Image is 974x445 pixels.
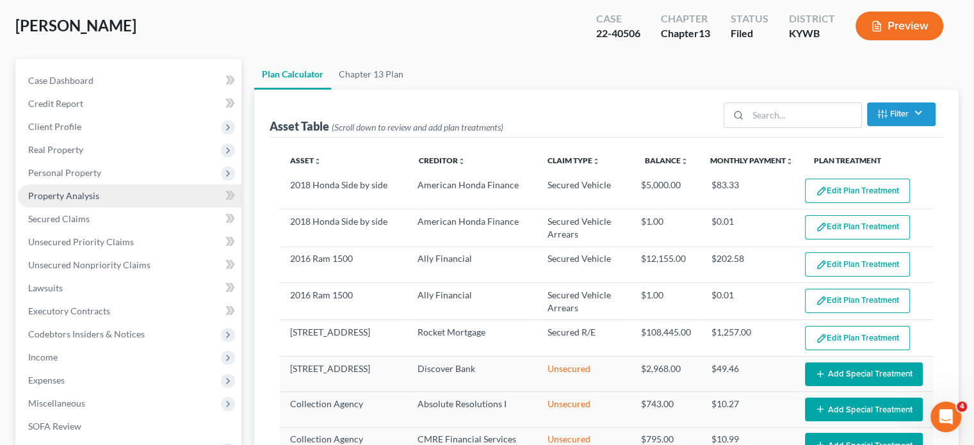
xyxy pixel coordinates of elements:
[537,209,631,247] td: Secured Vehicle Arrears
[537,320,631,356] td: Secured R/E
[631,320,701,356] td: $108,445.00
[805,289,910,313] button: Edit Plan Treatment
[332,122,503,133] span: (Scroll down to review and add plan treatments)
[280,356,407,391] td: [STREET_ADDRESS]
[699,27,710,39] span: 13
[28,259,150,270] span: Unsecured Nonpriority Claims
[631,283,701,320] td: $1.00
[28,398,85,409] span: Miscellaneous
[805,215,910,239] button: Edit Plan Treatment
[592,158,600,165] i: unfold_more
[18,69,241,92] a: Case Dashboard
[701,247,795,282] td: $202.58
[710,156,793,165] a: Monthly Paymentunfold_more
[28,236,134,247] span: Unsecured Priority Claims
[957,401,967,412] span: 4
[805,398,923,421] button: Add Special Treatment
[816,295,827,306] img: edit-pencil-c1479a1de80d8dea1e2430c2f745a3c6a07e9d7aa2eeffe225670001d78357a8.svg
[419,156,466,165] a: Creditorunfold_more
[645,156,688,165] a: Balanceunfold_more
[701,174,795,209] td: $83.33
[28,75,93,86] span: Case Dashboard
[280,174,407,209] td: 2018 Honda Side by side
[280,209,407,247] td: 2018 Honda Side by side
[280,392,407,427] td: Collection Agency
[537,392,631,427] td: Unsecured
[280,283,407,320] td: 2016 Ram 1500
[15,16,136,35] span: [PERSON_NAME]
[867,102,936,126] button: Filter
[701,320,795,356] td: $1,257.00
[280,320,407,356] td: [STREET_ADDRESS]
[805,326,910,350] button: Edit Plan Treatment
[816,186,827,197] img: edit-pencil-c1479a1de80d8dea1e2430c2f745a3c6a07e9d7aa2eeffe225670001d78357a8.svg
[631,209,701,247] td: $1.00
[28,190,99,201] span: Property Analysis
[930,401,961,432] iframe: Intercom live chat
[407,209,537,247] td: American Honda Finance
[537,247,631,282] td: Secured Vehicle
[18,415,241,438] a: SOFA Review
[816,222,827,232] img: edit-pencil-c1479a1de80d8dea1e2430c2f745a3c6a07e9d7aa2eeffe225670001d78357a8.svg
[701,209,795,247] td: $0.01
[270,118,503,134] div: Asset Table
[805,179,910,203] button: Edit Plan Treatment
[254,59,331,90] a: Plan Calculator
[789,12,835,26] div: District
[661,12,710,26] div: Chapter
[407,392,537,427] td: Absolute Resolutions I
[805,252,910,277] button: Edit Plan Treatment
[28,421,81,432] span: SOFA Review
[314,158,321,165] i: unfold_more
[407,356,537,391] td: Discover Bank
[548,156,600,165] a: Claim Typeunfold_more
[731,26,768,41] div: Filed
[804,148,933,174] th: Plan Treatment
[407,283,537,320] td: Ally Financial
[28,213,90,224] span: Secured Claims
[731,12,768,26] div: Status
[28,144,83,155] span: Real Property
[631,392,701,427] td: $743.00
[631,356,701,391] td: $2,968.00
[701,356,795,391] td: $49.46
[28,328,145,339] span: Codebtors Insiders & Notices
[596,12,640,26] div: Case
[28,375,65,385] span: Expenses
[789,26,835,41] div: KYWB
[407,174,537,209] td: American Honda Finance
[537,283,631,320] td: Secured Vehicle Arrears
[661,26,710,41] div: Chapter
[18,277,241,300] a: Lawsuits
[28,282,63,293] span: Lawsuits
[805,362,923,386] button: Add Special Treatment
[28,121,81,132] span: Client Profile
[816,333,827,344] img: edit-pencil-c1479a1de80d8dea1e2430c2f745a3c6a07e9d7aa2eeffe225670001d78357a8.svg
[18,184,241,207] a: Property Analysis
[290,156,321,165] a: Assetunfold_more
[701,283,795,320] td: $0.01
[701,392,795,427] td: $10.27
[596,26,640,41] div: 22-40506
[816,259,827,270] img: edit-pencil-c1479a1de80d8dea1e2430c2f745a3c6a07e9d7aa2eeffe225670001d78357a8.svg
[856,12,943,40] button: Preview
[28,352,58,362] span: Income
[537,356,631,391] td: Unsecured
[631,247,701,282] td: $12,155.00
[18,231,241,254] a: Unsecured Priority Claims
[681,158,688,165] i: unfold_more
[407,320,537,356] td: Rocket Mortgage
[631,174,701,209] td: $5,000.00
[18,207,241,231] a: Secured Claims
[18,92,241,115] a: Credit Report
[331,59,411,90] a: Chapter 13 Plan
[28,167,101,178] span: Personal Property
[18,300,241,323] a: Executory Contracts
[458,158,466,165] i: unfold_more
[28,305,110,316] span: Executory Contracts
[748,103,861,127] input: Search...
[280,247,407,282] td: 2016 Ram 1500
[18,254,241,277] a: Unsecured Nonpriority Claims
[786,158,793,165] i: unfold_more
[407,247,537,282] td: Ally Financial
